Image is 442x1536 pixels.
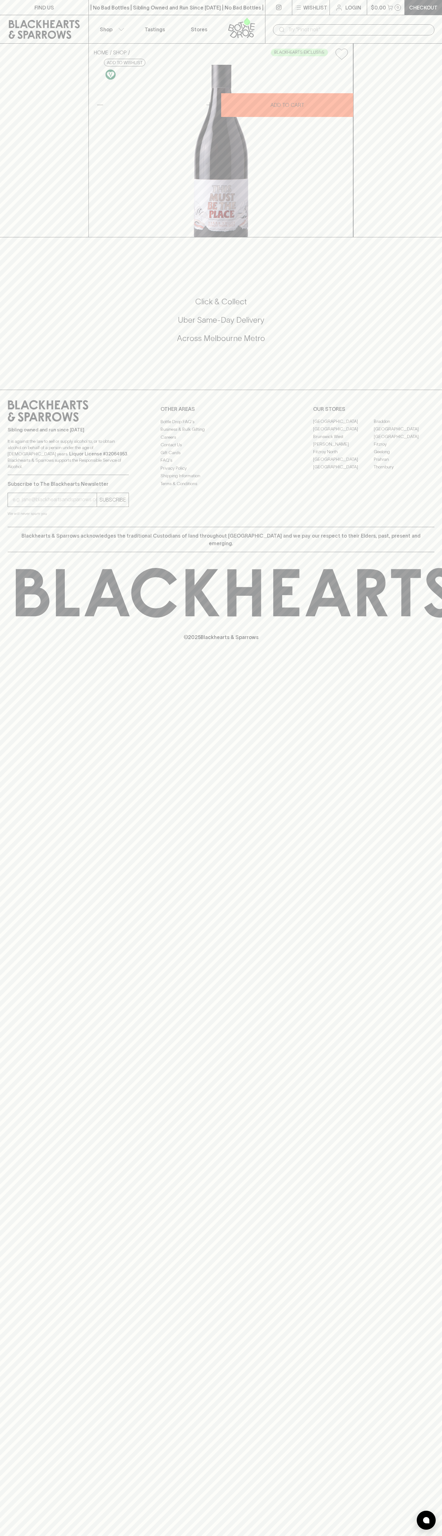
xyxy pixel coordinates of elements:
img: Vegan [106,70,116,80]
span: BLACKHEARTS EXCLUSIVE [271,49,328,56]
img: bubble-icon [423,1517,429,1523]
a: Geelong [374,448,434,456]
a: Thornbury [374,463,434,471]
p: OTHER AREAS [160,405,282,413]
h5: Uber Same-Day Delivery [8,315,434,325]
a: [GEOGRAPHIC_DATA] [313,463,374,471]
p: Tastings [145,26,165,33]
a: SHOP [113,50,127,55]
a: Business & Bulk Gifting [160,426,282,433]
p: $0.00 [371,4,386,11]
p: SUBSCRIBE [100,496,126,503]
button: SUBSCRIBE [97,493,129,507]
button: Shop [89,15,133,43]
a: Careers [160,433,282,441]
a: Stores [177,15,221,43]
a: Made without the use of any animal products. [104,68,117,81]
a: Fitzroy [374,441,434,448]
p: 0 [397,6,399,9]
input: e.g. jane@blackheartsandsparrows.com.au [13,495,97,505]
button: ADD TO CART [221,93,353,117]
a: HOME [94,50,108,55]
a: [GEOGRAPHIC_DATA] [313,456,374,463]
p: Subscribe to The Blackhearts Newsletter [8,480,129,488]
a: [GEOGRAPHIC_DATA] [374,433,434,441]
a: Shipping Information [160,472,282,480]
a: [GEOGRAPHIC_DATA] [374,425,434,433]
strong: Liquor License #32064953 [69,451,127,456]
p: Login [345,4,361,11]
a: [PERSON_NAME] [313,441,374,448]
a: FAQ's [160,457,282,464]
a: Prahran [374,456,434,463]
div: Call to action block [8,271,434,377]
p: We will never spam you [8,510,129,517]
h5: Click & Collect [8,296,434,307]
p: Stores [191,26,207,33]
p: It is against the law to sell or supply alcohol to, or to obtain alcohol on behalf of a person un... [8,438,129,470]
a: [GEOGRAPHIC_DATA] [313,418,374,425]
p: Sibling owned and run since [DATE] [8,427,129,433]
a: Contact Us [160,441,282,449]
p: OUR STORES [313,405,434,413]
a: Fitzroy North [313,448,374,456]
a: Brunswick West [313,433,374,441]
p: Shop [100,26,112,33]
p: Checkout [409,4,438,11]
button: Add to wishlist [333,46,350,62]
a: Tastings [133,15,177,43]
a: Braddon [374,418,434,425]
a: [GEOGRAPHIC_DATA] [313,425,374,433]
a: Bottle Drop FAQ's [160,418,282,425]
a: Terms & Conditions [160,480,282,487]
p: Blackhearts & Sparrows acknowledges the traditional Custodians of land throughout [GEOGRAPHIC_DAT... [12,532,430,547]
p: ADD TO CART [270,101,304,109]
p: Wishlist [303,4,327,11]
button: Add to wishlist [104,59,145,66]
img: 36678.png [89,65,353,237]
input: Try "Pinot noir" [288,25,429,35]
a: Privacy Policy [160,464,282,472]
a: Gift Cards [160,449,282,456]
h5: Across Melbourne Metro [8,333,434,344]
p: FIND US [34,4,54,11]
